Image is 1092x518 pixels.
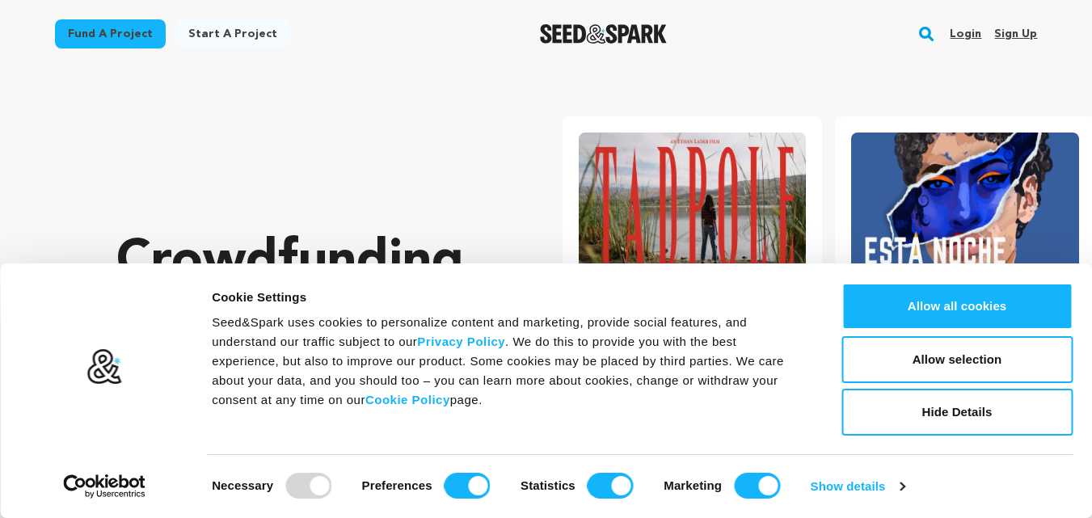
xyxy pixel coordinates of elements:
[851,133,1079,288] img: ESTA NOCHE image
[212,313,805,410] div: Seed&Spark uses cookies to personalize content and marketing, provide social features, and unders...
[540,24,667,44] img: Seed&Spark Logo Dark Mode
[994,21,1037,47] a: Sign up
[212,288,805,307] div: Cookie Settings
[579,133,807,288] img: TADPOLE image
[417,335,505,348] a: Privacy Policy
[116,230,498,424] p: Crowdfunding that .
[521,478,576,492] strong: Statistics
[212,478,273,492] strong: Necessary
[841,389,1073,436] button: Hide Details
[362,478,432,492] strong: Preferences
[365,393,450,406] a: Cookie Policy
[664,478,722,492] strong: Marketing
[86,348,123,385] img: logo
[540,24,667,44] a: Seed&Spark Homepage
[175,19,290,48] a: Start a project
[950,21,981,47] a: Login
[811,474,904,499] a: Show details
[55,19,166,48] a: Fund a project
[841,336,1073,383] button: Allow selection
[841,283,1073,330] button: Allow all cookies
[34,474,175,499] a: Usercentrics Cookiebot - opens in a new window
